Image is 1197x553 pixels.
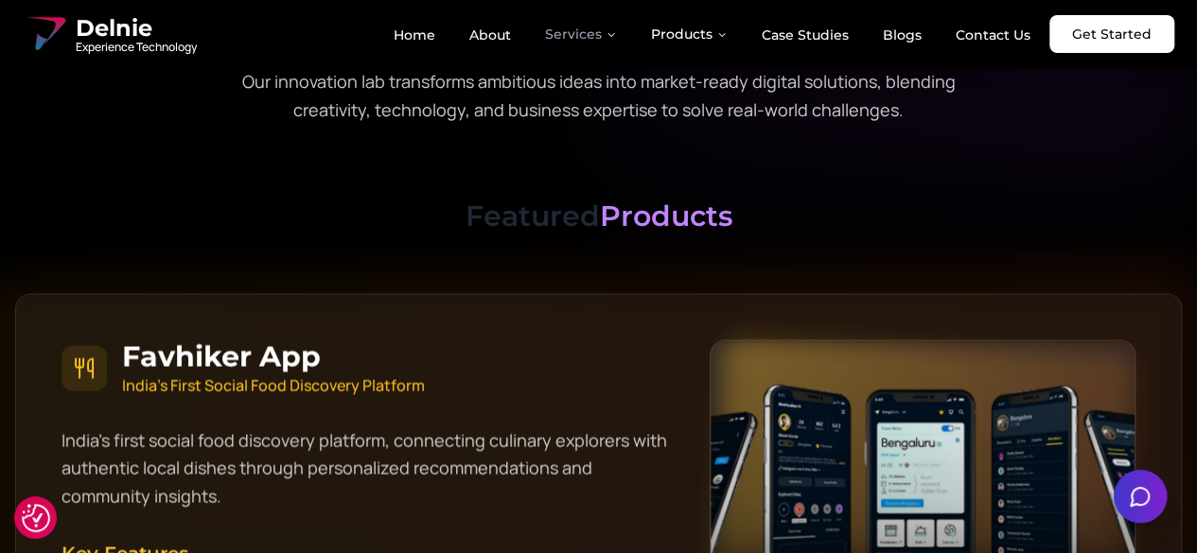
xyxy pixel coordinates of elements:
a: About [454,19,526,51]
a: Blogs [868,19,937,51]
button: Products [636,15,743,53]
button: Open chat [1114,470,1167,523]
a: Delnie Logo Full [23,11,197,57]
span: Products [600,198,732,233]
h4: Favhiker App [122,339,425,373]
button: Cookie Settings [22,504,50,532]
a: Home [378,19,450,51]
h3: Featured [15,199,1182,233]
a: Case Studies [747,19,864,51]
button: Services [530,15,632,53]
a: Get Started [1049,15,1174,53]
span: Experience Technology [76,40,197,55]
img: Revisit consent button [22,504,50,532]
span: Delnie [76,13,197,43]
img: Delnie Logo [23,11,68,57]
a: Contact Us [941,19,1046,51]
p: India's first social food discovery platform, connecting culinary explorers with authentic local ... [62,426,672,510]
p: Our innovation lab transforms ambitious ideas into market-ready digital solutions, blending creat... [236,68,962,124]
p: India's First Social Food Discovery Platform [122,373,425,396]
nav: Main [378,15,1046,53]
